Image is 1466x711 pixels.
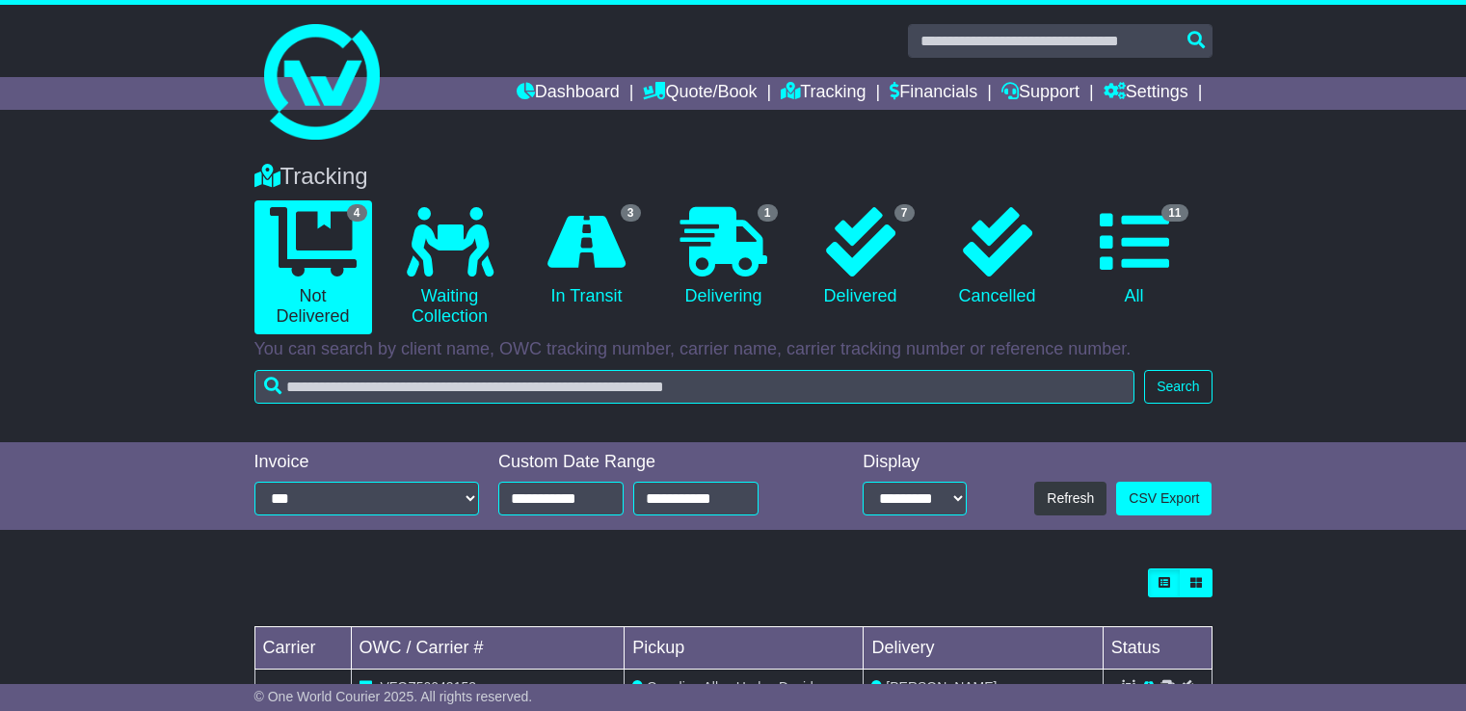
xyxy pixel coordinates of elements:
[351,627,625,670] td: OWC / Carrier #
[1001,77,1080,110] a: Support
[254,452,480,473] div: Invoice
[347,204,367,222] span: 4
[1144,370,1212,404] button: Search
[254,627,351,670] td: Carrier
[254,689,533,704] span: © One World Courier 2025. All rights reserved.
[665,200,783,314] a: 1 Delivering
[498,452,805,473] div: Custom Date Range
[528,200,646,314] a: 3 In Transit
[886,679,997,695] span: [PERSON_NAME]
[758,204,778,222] span: 1
[625,627,864,670] td: Pickup
[1103,627,1212,670] td: Status
[802,200,920,314] a: 7 Delivered
[939,200,1056,314] a: Cancelled
[894,204,915,222] span: 7
[517,77,620,110] a: Dashboard
[254,339,1213,360] p: You can search by client name, OWC tracking number, carrier name, carrier tracking number or refe...
[1116,482,1212,515] a: CSV Export
[1161,204,1187,222] span: 11
[647,679,835,695] span: Gasoline Alley Harley Davidson
[1104,77,1188,110] a: Settings
[1076,200,1193,314] a: 11 All
[643,77,757,110] a: Quote/Book
[864,627,1103,670] td: Delivery
[863,452,967,473] div: Display
[621,204,641,222] span: 3
[380,679,476,695] span: VFQZ50043153
[781,77,866,110] a: Tracking
[245,163,1222,191] div: Tracking
[890,77,977,110] a: Financials
[254,200,372,334] a: 4 Not Delivered
[1034,482,1106,515] button: Refresh
[391,200,509,334] a: Waiting Collection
